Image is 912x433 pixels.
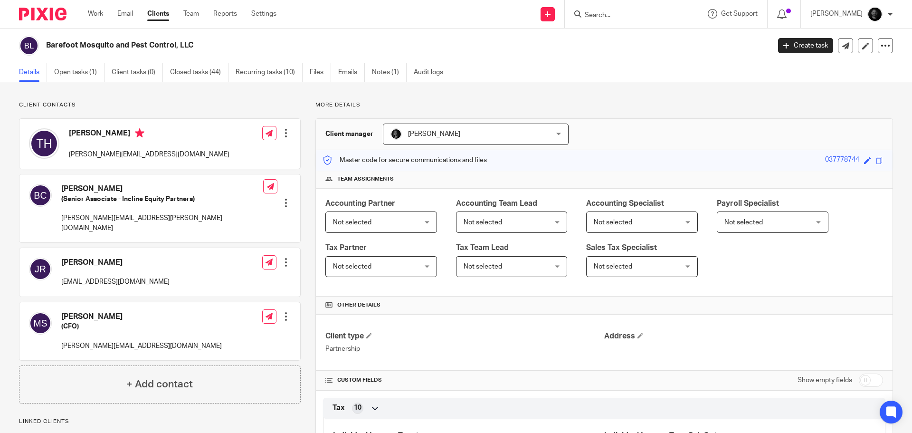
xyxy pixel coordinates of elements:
span: Team assignments [337,175,394,183]
span: [PERSON_NAME] [408,131,460,137]
img: svg%3E [19,36,39,56]
a: Work [88,9,103,19]
h4: [PERSON_NAME] [61,312,222,322]
img: Pixie [19,8,66,20]
img: Chris.jpg [867,7,883,22]
span: Not selected [464,219,502,226]
a: Team [183,9,199,19]
a: Reports [213,9,237,19]
div: 037778744 [825,155,859,166]
span: Not selected [724,219,763,226]
a: Notes (1) [372,63,407,82]
p: Master code for secure communications and files [323,155,487,165]
a: Email [117,9,133,19]
a: Open tasks (1) [54,63,104,82]
p: [PERSON_NAME][EMAIL_ADDRESS][DOMAIN_NAME] [69,150,229,159]
a: Clients [147,9,169,19]
span: Accounting Partner [325,200,395,207]
p: Linked clients [19,418,301,425]
a: Client tasks (0) [112,63,163,82]
a: Emails [338,63,365,82]
span: Tax [332,403,345,413]
input: Search [584,11,669,20]
span: Sales Tax Specialist [586,244,657,251]
span: Tax Partner [325,244,367,251]
h2: Barefoot Mosquito and Pest Control, LLC [46,40,620,50]
span: Not selected [333,263,371,270]
label: Show empty fields [798,375,852,385]
span: Payroll Specialist [717,200,779,207]
h4: Client type [325,331,604,341]
p: Client contacts [19,101,301,109]
a: Audit logs [414,63,450,82]
h4: [PERSON_NAME] [69,128,229,140]
span: Not selected [594,263,632,270]
p: Partnership [325,344,604,354]
p: [PERSON_NAME][EMAIL_ADDRESS][PERSON_NAME][DOMAIN_NAME] [61,213,263,233]
h4: [PERSON_NAME] [61,184,263,194]
p: More details [315,101,893,109]
a: Settings [251,9,276,19]
p: [PERSON_NAME][EMAIL_ADDRESS][DOMAIN_NAME] [61,341,222,351]
span: Other details [337,301,380,309]
h5: (Senior Associate - Incline Equity Partners) [61,194,263,204]
h4: CUSTOM FIELDS [325,376,604,384]
span: Not selected [594,219,632,226]
p: [EMAIL_ADDRESS][DOMAIN_NAME] [61,277,170,287]
img: Angela%20-%20Square.jpg [390,128,402,140]
span: 10 [354,403,361,413]
span: Accounting Specialist [586,200,664,207]
h5: (CFO) [61,322,222,331]
span: Get Support [721,10,758,17]
h3: Client manager [325,129,373,139]
a: Recurring tasks (10) [236,63,303,82]
img: svg%3E [29,184,52,207]
h4: + Add contact [126,377,193,392]
img: svg%3E [29,312,52,335]
a: Create task [778,38,833,53]
a: Closed tasks (44) [170,63,228,82]
a: Files [310,63,331,82]
h4: [PERSON_NAME] [61,258,170,268]
span: Tax Team Lead [456,244,509,251]
img: svg%3E [29,128,59,159]
span: Accounting Team Lead [456,200,537,207]
a: Details [19,63,47,82]
span: Not selected [333,219,371,226]
img: svg%3E [29,258,52,280]
span: Not selected [464,263,502,270]
p: [PERSON_NAME] [810,9,863,19]
h4: Address [604,331,883,341]
i: Primary [135,128,144,138]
